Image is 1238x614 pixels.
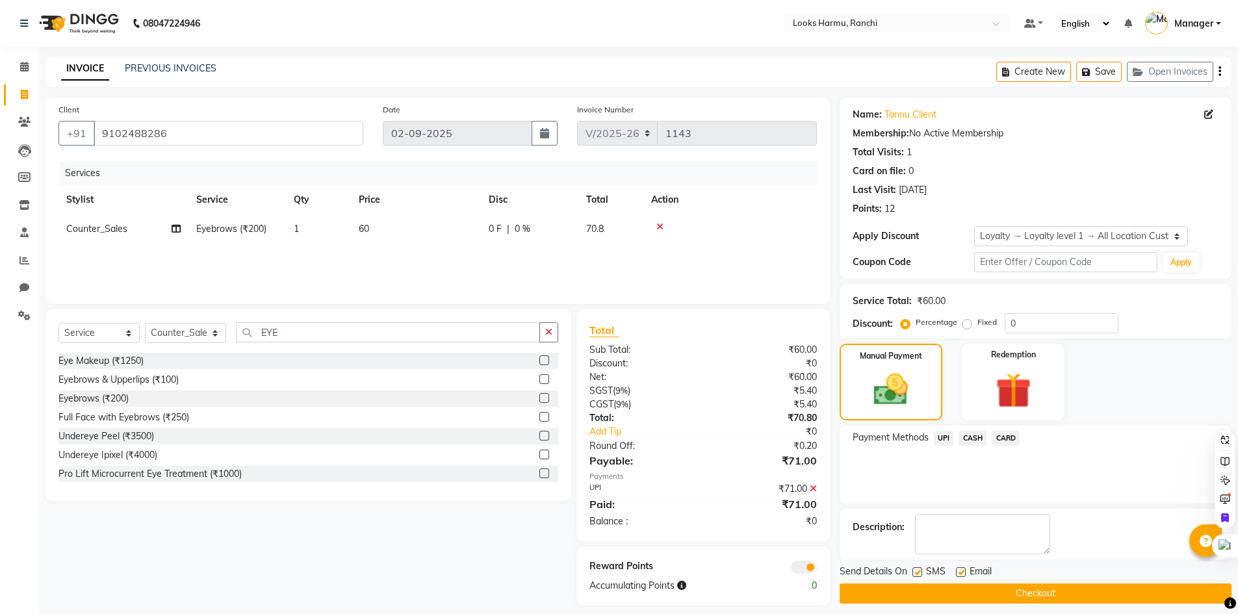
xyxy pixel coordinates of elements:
div: 1 [907,146,912,159]
div: Reward Points [580,559,703,574]
div: ₹71.00 [703,482,827,496]
span: Eyebrows (₹200) [196,223,266,235]
div: Round Off: [580,439,703,453]
span: Email [970,565,992,581]
div: ₹0.20 [703,439,827,453]
div: Discount: [853,317,893,331]
label: Manual Payment [860,350,922,362]
span: 9% [616,399,628,409]
button: Checkout [840,583,1232,604]
div: Service Total: [853,294,912,308]
div: ( ) [580,384,703,398]
input: Search or Scan [236,322,540,342]
div: Eyebrows (₹200) [58,392,129,405]
a: PREVIOUS INVOICES [125,62,216,74]
div: Apply Discount [853,229,975,243]
div: Coupon Code [853,255,975,269]
div: ₹71.00 [703,453,827,468]
span: SGST [589,385,613,396]
div: Discount: [580,357,703,370]
div: Eye Makeup (₹1250) [58,354,144,368]
span: | [507,222,509,236]
div: Net: [580,370,703,384]
div: Balance : [580,515,703,528]
div: ₹60.00 [917,294,946,308]
div: Eyebrows & Upperlips (₹100) [58,373,179,387]
th: Disc [481,185,578,214]
label: Date [383,104,400,116]
span: Send Details On [840,565,907,581]
th: Qty [286,185,351,214]
span: Counter_Sales [66,223,127,235]
span: CASH [959,431,987,446]
input: Enter Offer / Coupon Code [974,252,1157,272]
span: UPI [934,431,954,446]
div: UPI [580,482,703,496]
div: ₹0 [703,357,827,370]
span: SMS [926,565,946,581]
label: Redemption [991,349,1036,361]
div: ₹0 [724,425,827,439]
div: ₹70.80 [703,411,827,425]
img: logo [33,5,122,42]
div: ₹5.40 [703,384,827,398]
div: 0 [765,579,827,593]
button: Create New [996,62,1071,82]
div: Total Visits: [853,146,904,159]
div: Last Visit: [853,183,896,197]
button: Save [1076,62,1122,82]
span: Manager [1174,17,1213,31]
span: CGST [589,398,613,410]
a: Tannu Client [884,108,936,122]
div: No Active Membership [853,127,1219,140]
th: Service [188,185,286,214]
div: Sub Total: [580,343,703,357]
th: Action [643,185,817,214]
th: Stylist [58,185,188,214]
div: 12 [884,202,895,216]
div: Accumulating Points [580,579,764,593]
div: Payments [589,471,816,482]
div: Name: [853,108,882,122]
span: 1 [294,223,299,235]
div: ₹5.40 [703,398,827,411]
div: Full Face with Eyebrows (₹250) [58,411,189,424]
div: Payable: [580,453,703,468]
span: 0 % [515,222,530,236]
span: 9% [615,385,628,396]
th: Price [351,185,481,214]
div: Services [60,161,827,185]
div: Undereye Ipixel (₹4000) [58,448,157,462]
div: Pro Lift Microcurrent Eye Treatment (₹1000) [58,467,242,481]
span: CARD [992,431,1020,446]
img: Manager [1145,12,1168,34]
div: Undereye Peel (₹3500) [58,429,154,443]
span: Total [589,324,619,337]
div: ( ) [580,398,703,411]
div: ₹0 [703,515,827,528]
input: Search by Name/Mobile/Email/Code [94,121,363,146]
div: Card on file: [853,164,906,178]
button: +91 [58,121,95,146]
label: Invoice Number [577,104,634,116]
span: 0 F [489,222,502,236]
th: Total [578,185,643,214]
div: Membership: [853,127,909,140]
div: ₹71.00 [703,496,827,512]
img: _cash.svg [863,370,919,409]
img: _gift.svg [985,368,1042,413]
div: ₹60.00 [703,343,827,357]
label: Fixed [977,316,997,328]
div: Paid: [580,496,703,512]
label: Percentage [916,316,957,328]
a: Add Tip [580,425,723,439]
button: Open Invoices [1127,62,1213,82]
div: ₹60.00 [703,370,827,384]
div: Points: [853,202,882,216]
span: 60 [359,223,369,235]
button: Apply [1163,253,1200,272]
span: 70.8 [586,223,604,235]
div: Description: [853,520,905,534]
b: 08047224946 [143,5,200,42]
span: Payment Methods [853,431,929,444]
